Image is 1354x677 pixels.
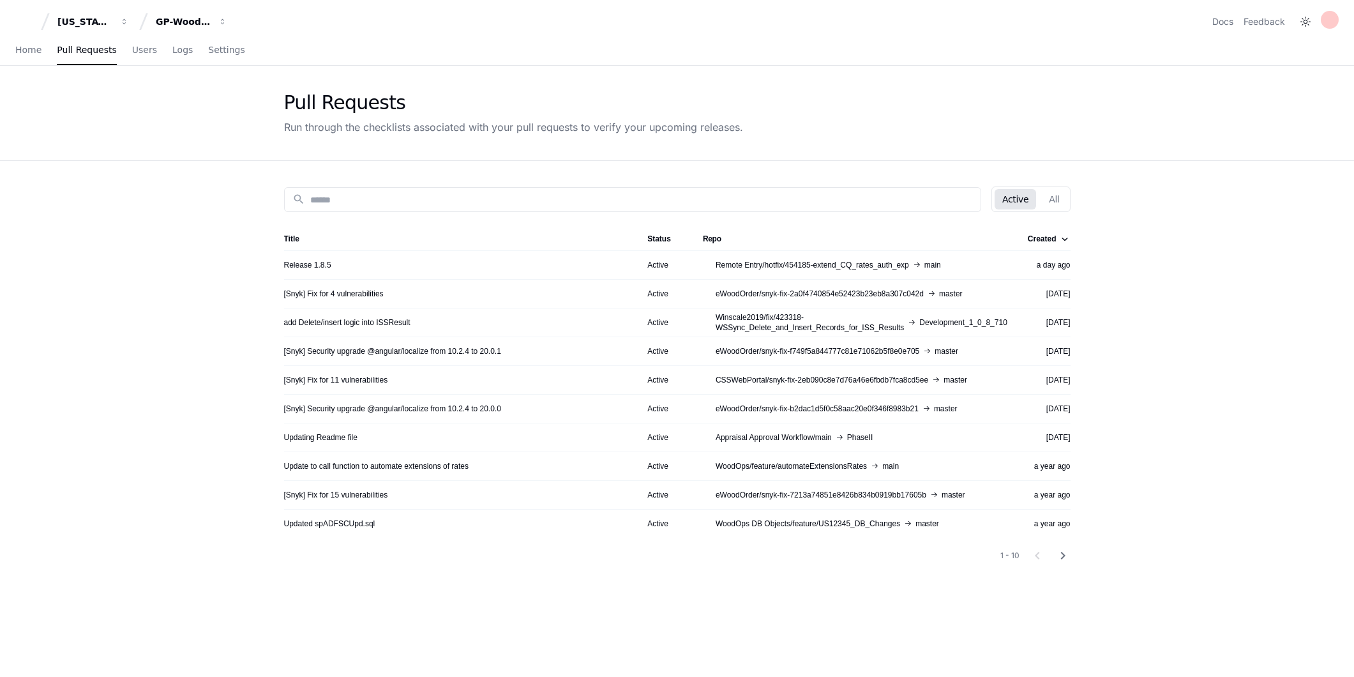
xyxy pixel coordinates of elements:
[716,432,832,443] span: Appraisal Approval Workflow/main
[942,490,965,500] span: master
[647,260,682,270] div: Active
[284,289,384,299] a: [Snyk] Fix for 4 vulnerabilities
[935,346,958,356] span: master
[57,15,112,28] div: [US_STATE] Pacific
[647,432,682,443] div: Active
[208,36,244,65] a: Settings
[647,234,671,244] div: Status
[52,10,134,33] button: [US_STATE] Pacific
[915,519,939,529] span: master
[716,289,924,299] span: eWoodOrder/snyk-fix-2a0f4740854e52423b23eb8a307c042d
[1028,234,1057,244] div: Created
[1028,490,1071,500] div: a year ago
[1055,548,1071,563] mat-icon: chevron_right
[995,189,1036,209] button: Active
[1028,346,1071,356] div: [DATE]
[132,46,157,54] span: Users
[1028,375,1071,385] div: [DATE]
[284,317,410,328] a: add Delete/insert logic into ISSResult
[919,317,1007,328] span: Development_1_0_8_710
[284,234,628,244] div: Title
[1028,234,1068,244] div: Created
[647,519,682,529] div: Active
[15,36,41,65] a: Home
[284,346,501,356] a: [Snyk] Security upgrade @angular/localize from 10.2.4 to 20.0.1
[647,490,682,500] div: Active
[716,461,867,471] span: WoodOps/feature/automateExtensionsRates
[647,461,682,471] div: Active
[284,461,469,471] a: Update to call function to automate extensions of rates
[716,346,919,356] span: eWoodOrder/snyk-fix-f749f5a844777c81e71062b5f8e0e705
[172,46,193,54] span: Logs
[292,193,305,206] mat-icon: search
[847,432,873,443] span: PhaseII
[944,375,967,385] span: master
[716,404,919,414] span: eWoodOrder/snyk-fix-b2dac1d5f0c58aac20e0f346f8983b21
[284,432,357,443] a: Updating Readme file
[1028,432,1071,443] div: [DATE]
[1212,15,1233,28] a: Docs
[647,346,682,356] div: Active
[693,227,1018,250] th: Repo
[1041,189,1067,209] button: All
[647,404,682,414] div: Active
[208,46,244,54] span: Settings
[716,519,900,529] span: WoodOps DB Objects/feature/US12345_DB_Changes
[716,260,909,270] span: Remote Entry/hotfix/454185-extend_CQ_rates_auth_exp
[284,404,501,414] a: [Snyk] Security upgrade @angular/localize from 10.2.4 to 20.0.0
[284,260,331,270] a: Release 1.8.5
[882,461,899,471] span: main
[151,10,232,33] button: GP-WoodOps
[647,234,682,244] div: Status
[939,289,963,299] span: master
[647,289,682,299] div: Active
[647,317,682,328] div: Active
[284,119,743,135] div: Run through the checklists associated with your pull requests to verify your upcoming releases.
[716,490,926,500] span: eWoodOrder/snyk-fix-7213a74851e8426b834b0919bb17605b
[1028,317,1071,328] div: [DATE]
[15,46,41,54] span: Home
[156,15,211,28] div: GP-WoodOps
[647,375,682,385] div: Active
[284,234,299,244] div: Title
[1028,404,1071,414] div: [DATE]
[934,404,958,414] span: master
[716,375,928,385] span: CSSWebPortal/snyk-fix-2eb090c8e7d76a46e6fbdb7fca8cd5ee
[1028,519,1071,529] div: a year ago
[1000,551,1019,561] div: 1 - 10
[1028,289,1071,299] div: [DATE]
[284,490,388,500] a: [Snyk] Fix for 15 vulnerabilities
[57,36,116,65] a: Pull Requests
[924,260,941,270] span: main
[284,375,388,385] a: [Snyk] Fix for 11 vulnerabilities
[716,312,904,333] span: Winscale2019/fix/423318-WSSync_Delete_and_Insert_Records_for_ISS_Results
[1028,461,1071,471] div: a year ago
[1028,260,1071,270] div: a day ago
[172,36,193,65] a: Logs
[57,46,116,54] span: Pull Requests
[284,519,375,529] a: Updated spADFSCUpd.sql
[284,91,743,114] div: Pull Requests
[132,36,157,65] a: Users
[1244,15,1285,28] button: Feedback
